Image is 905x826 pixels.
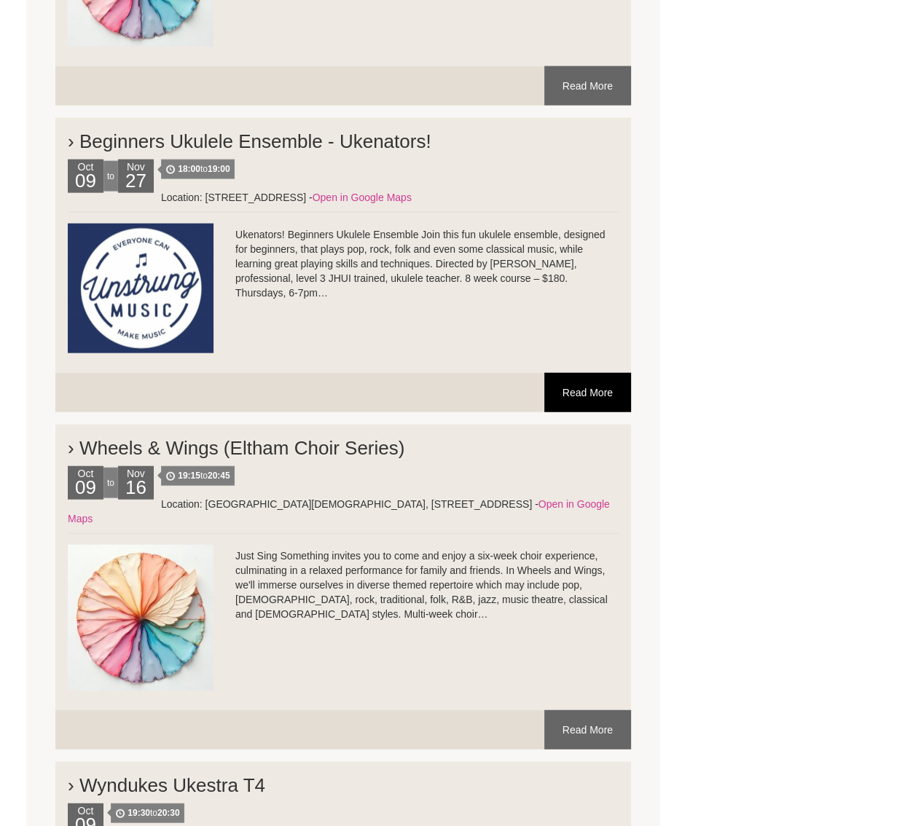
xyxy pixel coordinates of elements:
div: Location: [GEOGRAPHIC_DATA][DEMOGRAPHIC_DATA], [STREET_ADDRESS] - [68,497,619,526]
img: WheelsWings_image.jpg [68,545,213,691]
a: Open in Google Maps [68,498,610,524]
strong: 18:00 [178,164,200,174]
h2: 16 [122,481,150,500]
a: Read More [544,373,631,412]
h2: 09 [71,174,100,193]
div: Oct [68,160,103,193]
a: Read More [544,710,631,750]
h2: 27 [122,174,150,193]
strong: 19:30 [128,808,150,818]
div: Nov [118,160,154,193]
span: to [161,466,235,486]
p: Ukenators! Beginners Ukulele Ensemble Join this fun ukulele ensemble, designed for beginners, tha... [68,227,619,300]
span: to [161,160,235,179]
h2: › Wheels & Wings (Eltham Choir Series) [68,422,619,466]
p: Just Sing Something invites you to come and enjoy a six-week choir experience, culminating in a r... [68,548,619,621]
a: Open in Google Maps [313,192,412,203]
div: Location: [STREET_ADDRESS] - [68,190,619,205]
div: to [103,468,118,498]
img: UNstrung.png [68,224,213,353]
strong: 19:15 [178,471,200,481]
span: to [111,803,184,823]
div: to [103,161,118,192]
h2: 09 [71,481,100,500]
div: Nov [118,466,154,500]
h2: › Beginners Ukulele Ensemble - Ukenators! [68,116,619,160]
div: Oct [68,466,103,500]
strong: 20:30 [157,808,180,818]
strong: 19:00 [208,164,230,174]
strong: 20:45 [208,471,230,481]
a: Read More [544,66,631,106]
h2: › Wyndukes Ukestra T4 [68,760,619,803]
